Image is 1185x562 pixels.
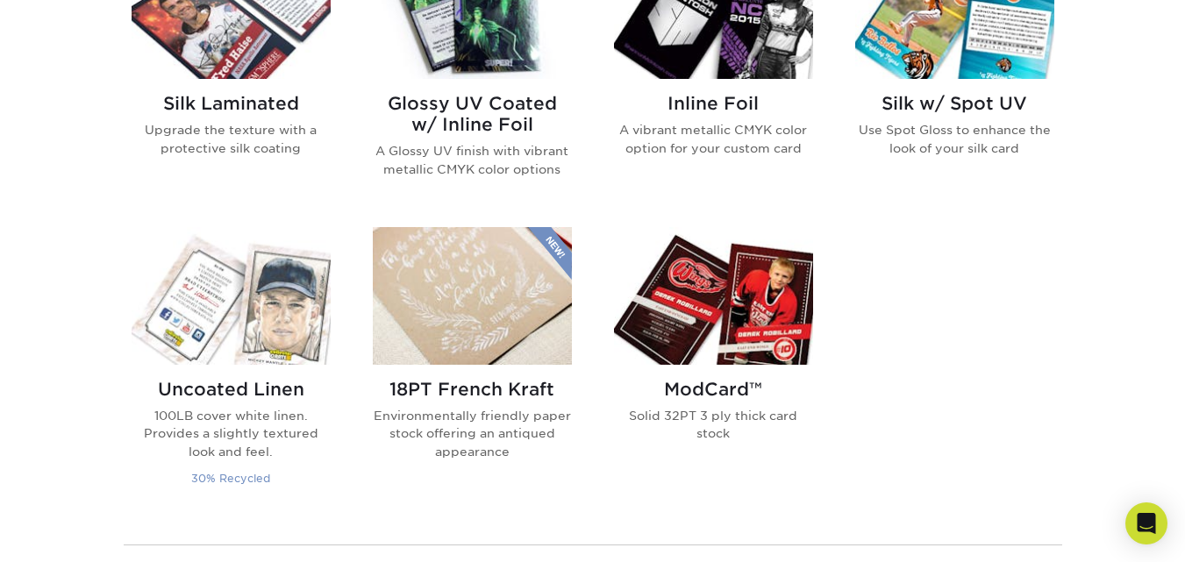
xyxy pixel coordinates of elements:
[373,227,572,365] img: 18PT French Kraft Trading Cards
[373,407,572,460] p: Environmentally friendly paper stock offering an antiqued appearance
[614,227,813,365] img: ModCard™ Trading Cards
[132,379,331,400] h2: Uncoated Linen
[614,407,813,443] p: Solid 32PT 3 ply thick card stock
[528,227,572,280] img: New Product
[855,93,1054,114] h2: Silk w/ Spot UV
[373,93,572,135] h2: Glossy UV Coated w/ Inline Foil
[1125,502,1167,544] div: Open Intercom Messenger
[191,472,270,485] small: 30% Recycled
[4,509,149,556] iframe: Google Customer Reviews
[373,379,572,400] h2: 18PT French Kraft
[373,142,572,178] p: A Glossy UV finish with vibrant metallic CMYK color options
[614,379,813,400] h2: ModCard™
[614,227,813,509] a: ModCard™ Trading Cards ModCard™ Solid 32PT 3 ply thick card stock
[132,93,331,114] h2: Silk Laminated
[614,93,813,114] h2: Inline Foil
[132,227,331,509] a: Uncoated Linen Trading Cards Uncoated Linen 100LB cover white linen. Provides a slightly textured...
[132,121,331,157] p: Upgrade the texture with a protective silk coating
[855,121,1054,157] p: Use Spot Gloss to enhance the look of your silk card
[373,227,572,509] a: 18PT French Kraft Trading Cards 18PT French Kraft Environmentally friendly paper stock offering a...
[132,407,331,460] p: 100LB cover white linen. Provides a slightly textured look and feel.
[614,121,813,157] p: A vibrant metallic CMYK color option for your custom card
[132,227,331,365] img: Uncoated Linen Trading Cards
